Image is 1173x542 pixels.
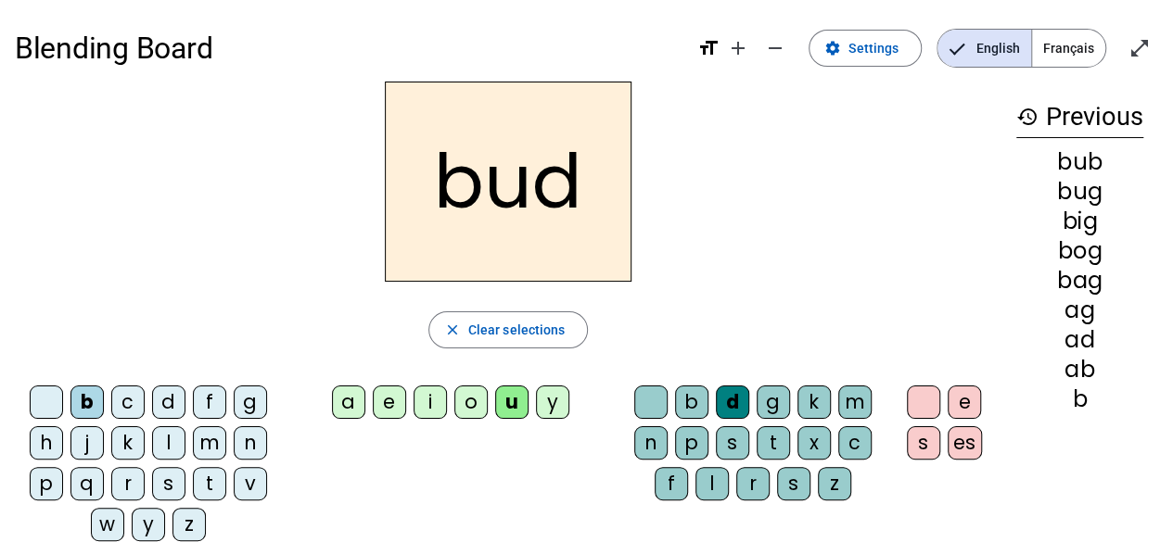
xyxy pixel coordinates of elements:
div: j [70,426,104,460]
div: k [797,385,831,419]
span: Settings [848,37,899,59]
div: bag [1016,270,1143,292]
div: e [948,385,981,419]
div: t [757,426,790,460]
div: u [495,385,529,419]
div: bub [1016,151,1143,173]
mat-icon: history [1016,106,1039,128]
div: p [675,426,708,460]
span: Français [1032,30,1105,67]
div: r [736,467,770,500]
div: bog [1016,240,1143,262]
h3: Previous [1016,96,1143,138]
div: l [695,467,729,500]
span: English [937,30,1031,67]
div: s [152,467,185,500]
mat-icon: add [727,37,749,59]
div: m [838,385,872,419]
div: l [152,426,185,460]
h2: bud [385,82,631,282]
div: k [111,426,145,460]
div: c [111,385,145,419]
mat-button-toggle-group: Language selection [937,29,1106,68]
div: f [193,385,226,419]
div: b [1016,388,1143,410]
div: big [1016,210,1143,233]
div: f [655,467,688,500]
div: v [234,467,267,500]
div: w [91,508,124,541]
div: o [454,385,488,419]
div: d [716,385,749,419]
mat-icon: settings [824,40,841,57]
div: n [234,426,267,460]
div: s [716,426,749,460]
div: t [193,467,226,500]
div: ab [1016,359,1143,381]
div: n [634,426,668,460]
button: Increase font size [720,30,757,67]
div: y [132,508,165,541]
button: Settings [809,30,922,67]
button: Decrease font size [757,30,794,67]
div: c [838,426,872,460]
div: m [193,426,226,460]
div: e [373,385,406,419]
button: Clear selections [428,311,589,348]
mat-icon: close [444,321,461,338]
div: i [414,385,447,419]
div: b [675,385,708,419]
div: q [70,467,104,500]
mat-icon: open_in_full [1128,37,1151,59]
div: h [30,426,63,460]
div: g [757,385,790,419]
div: y [536,385,569,419]
div: ad [1016,329,1143,351]
div: a [332,385,365,419]
button: Enter full screen [1121,30,1158,67]
div: z [172,508,206,541]
div: d [152,385,185,419]
h1: Blending Board [15,19,682,78]
mat-icon: format_size [697,37,720,59]
div: ag [1016,299,1143,321]
div: b [70,385,104,419]
div: g [234,385,267,419]
div: z [818,467,851,500]
div: r [111,467,145,500]
div: bug [1016,181,1143,203]
div: s [777,467,810,500]
mat-icon: remove [764,37,786,59]
div: s [907,426,940,460]
div: es [948,426,982,460]
span: Clear selections [468,319,566,341]
div: p [30,467,63,500]
div: x [797,426,831,460]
